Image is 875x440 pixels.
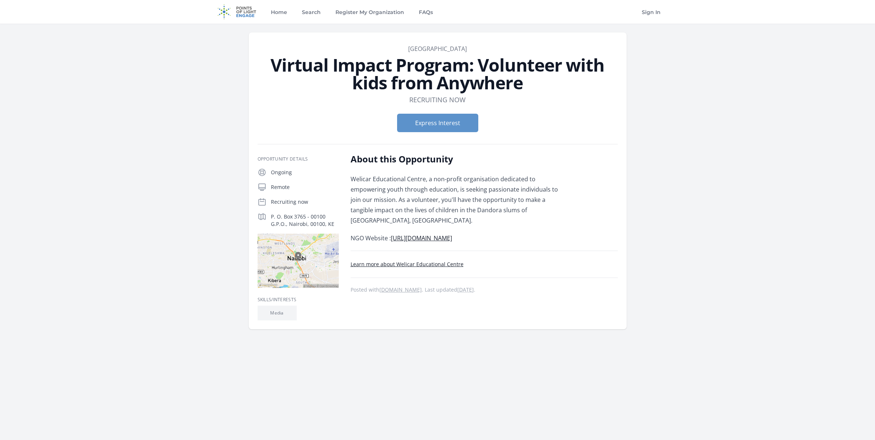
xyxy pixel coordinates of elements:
p: Recruiting now [271,198,339,206]
a: [GEOGRAPHIC_DATA] [408,45,467,53]
h2: About this Opportunity [351,153,566,165]
p: NGO Website : [351,233,566,243]
a: Learn more about Welicar Educational Centre [351,261,464,268]
p: Welicar Educational Centre, a non-profit organisation dedicated to empowering youth through educa... [351,174,566,226]
button: Express Interest [397,114,478,132]
a: [DOMAIN_NAME] [379,286,422,293]
p: Ongoing [271,169,339,176]
img: Map [258,234,339,288]
a: [URL][DOMAIN_NAME] [391,234,452,242]
li: Media [258,306,297,320]
p: P. O. Box 3765 - 00100 G.P.O., Nairobi, 00100, KE [271,213,339,228]
p: Posted with . Last updated . [351,287,618,293]
abbr: Sat, May 10, 2025 10:31 PM [457,286,474,293]
h1: Virtual Impact Program: Volunteer with kids from Anywhere [258,56,618,92]
p: Remote [271,183,339,191]
dd: Recruiting now [409,94,466,105]
h3: Skills/Interests [258,297,339,303]
h3: Opportunity Details [258,156,339,162]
